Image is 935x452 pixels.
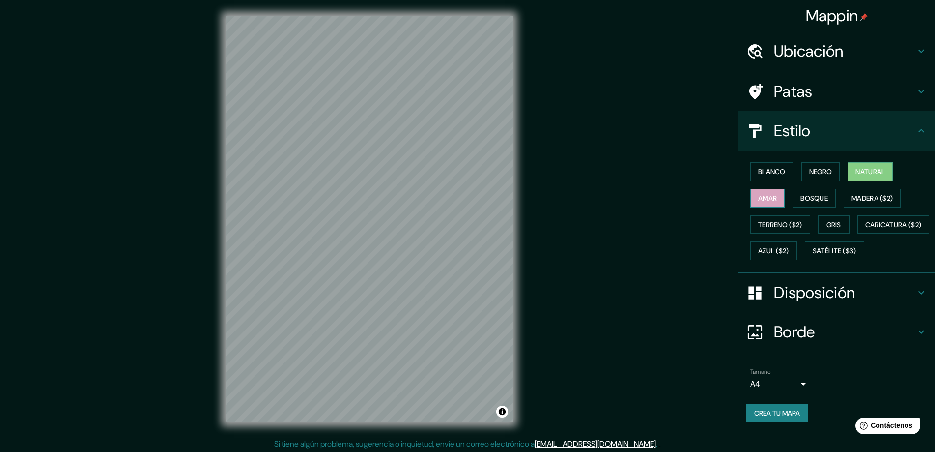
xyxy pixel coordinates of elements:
font: Blanco [758,167,786,176]
font: Amar [758,194,777,203]
button: Azul ($2) [750,241,797,260]
div: Estilo [738,111,935,151]
font: Azul ($2) [758,247,789,256]
font: Borde [774,322,815,342]
button: Caricatura ($2) [857,215,930,234]
font: Madera ($2) [851,194,893,203]
button: Gris [818,215,850,234]
font: Estilo [774,121,811,141]
font: Terreno ($2) [758,220,802,229]
font: Gris [826,220,841,229]
div: Patas [738,72,935,111]
font: Caricatura ($2) [865,220,922,229]
button: Satélite ($3) [805,241,864,260]
button: Madera ($2) [844,189,901,208]
font: . [657,438,659,449]
font: . [656,439,657,449]
font: Bosque [800,194,828,203]
font: Crea tu mapa [754,409,800,418]
font: . [659,438,661,449]
iframe: Lanzador de widgets de ayuda [848,414,924,441]
font: Satélite ($3) [813,247,856,256]
font: Disposición [774,282,855,303]
font: Negro [809,167,832,176]
a: [EMAIL_ADDRESS][DOMAIN_NAME] [535,439,656,449]
button: Activar o desactivar atribución [496,406,508,418]
button: Terreno ($2) [750,215,810,234]
button: Crea tu mapa [746,404,808,422]
div: Ubicación [738,31,935,71]
font: A4 [750,379,760,389]
button: Negro [801,162,840,181]
font: Ubicación [774,41,844,61]
font: Natural [855,167,885,176]
button: Natural [848,162,893,181]
canvas: Mapa [226,16,513,422]
font: Si tiene algún problema, sugerencia o inquietud, envíe un correo electrónico a [274,439,535,449]
button: Amar [750,189,785,208]
button: Blanco [750,162,793,181]
div: A4 [750,376,809,392]
font: Tamaño [750,368,770,376]
img: pin-icon.png [860,13,868,21]
div: Disposición [738,273,935,312]
button: Bosque [793,189,836,208]
font: Mappin [806,5,858,26]
div: Borde [738,312,935,352]
font: Patas [774,81,813,102]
